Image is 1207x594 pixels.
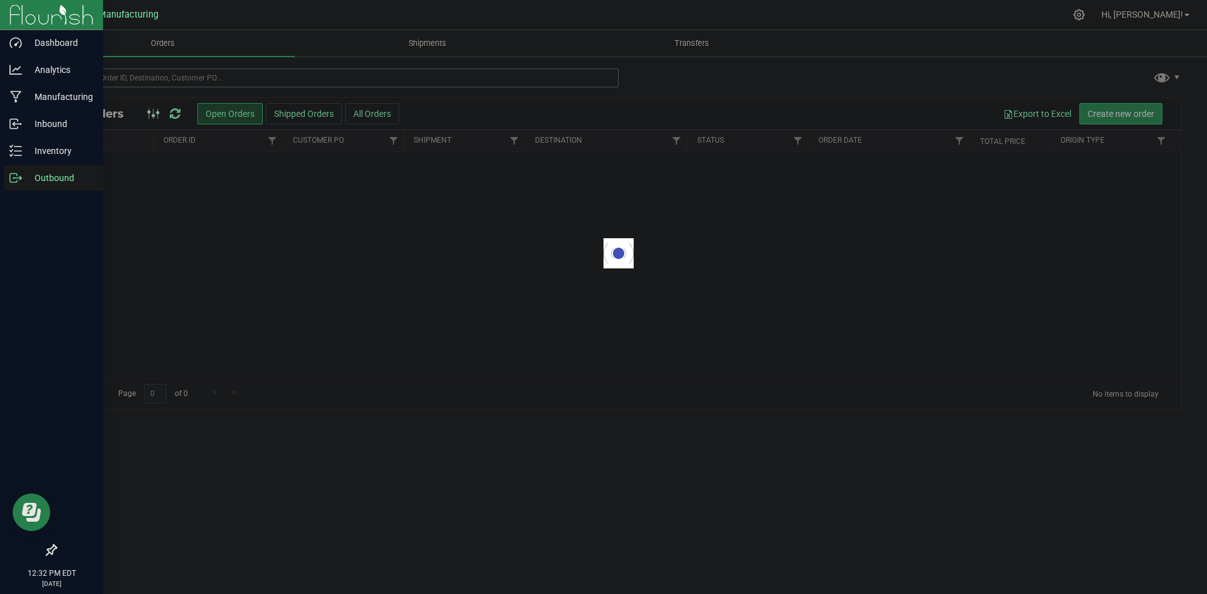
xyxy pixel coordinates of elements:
iframe: Resource center [13,493,50,531]
inline-svg: Inventory [9,145,22,157]
span: Orders [134,38,192,49]
inline-svg: Manufacturing [9,91,22,103]
inline-svg: Analytics [9,63,22,76]
a: Shipments [295,30,559,57]
div: Manage settings [1071,9,1087,21]
a: Orders [30,30,295,57]
input: Search Order ID, Destination, Customer PO... [55,69,619,87]
p: Inventory [22,143,97,158]
span: Hi, [PERSON_NAME]! [1101,9,1183,19]
p: Inbound [22,116,97,131]
p: [DATE] [6,579,97,588]
span: Transfers [658,38,726,49]
p: Dashboard [22,35,97,50]
inline-svg: Outbound [9,172,22,184]
p: 12:32 PM EDT [6,568,97,579]
span: Shipments [392,38,463,49]
p: Analytics [22,62,97,77]
span: Manufacturing [98,9,158,20]
a: Transfers [559,30,824,57]
p: Manufacturing [22,89,97,104]
p: Outbound [22,170,97,185]
inline-svg: Inbound [9,118,22,130]
inline-svg: Dashboard [9,36,22,49]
